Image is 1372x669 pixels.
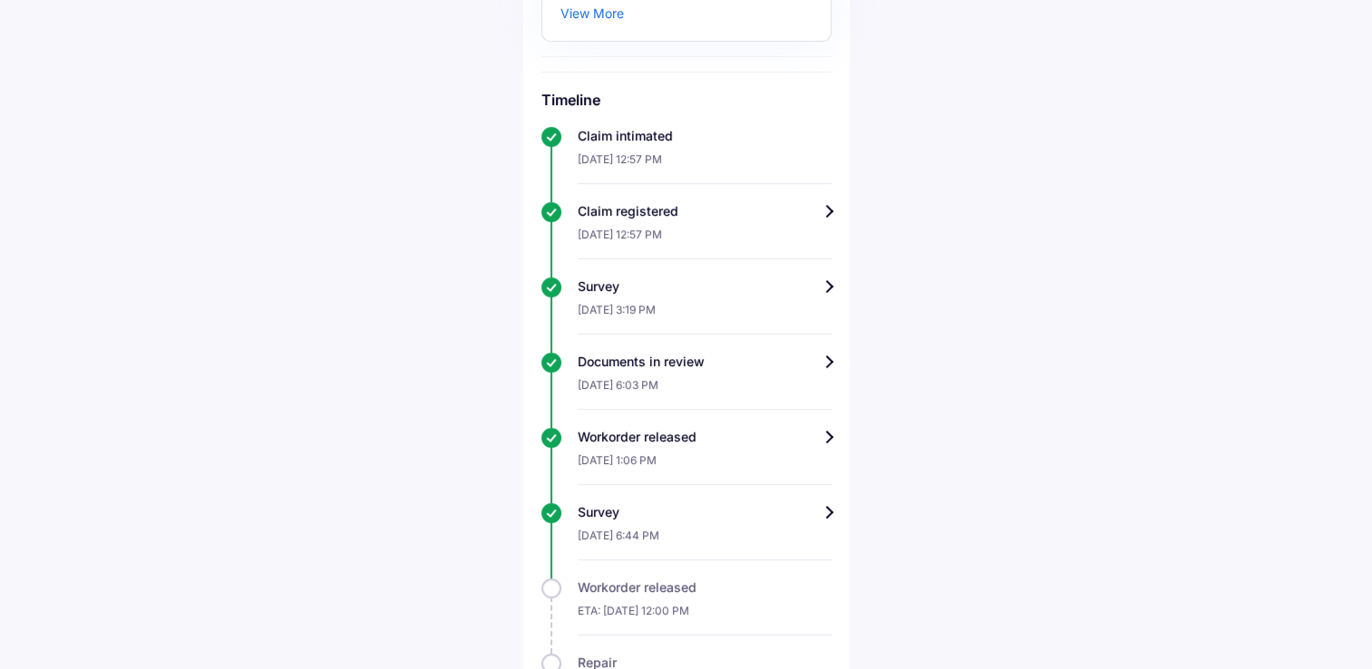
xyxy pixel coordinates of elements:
[578,202,832,220] div: Claim registered
[578,353,832,371] div: Documents in review
[578,145,832,184] div: [DATE] 12:57 PM
[578,220,832,259] div: [DATE] 12:57 PM
[578,428,832,446] div: Workorder released
[578,277,832,296] div: Survey
[578,503,832,521] div: Survey
[541,91,832,109] h6: Timeline
[578,127,832,145] div: Claim intimated
[578,578,832,596] div: Workorder released
[578,446,832,485] div: [DATE] 1:06 PM
[560,5,624,23] div: View More
[578,296,832,334] div: [DATE] 3:19 PM
[578,521,832,560] div: [DATE] 6:44 PM
[578,371,832,410] div: [DATE] 6:03 PM
[578,596,832,635] div: ETA: [DATE] 12:00 PM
